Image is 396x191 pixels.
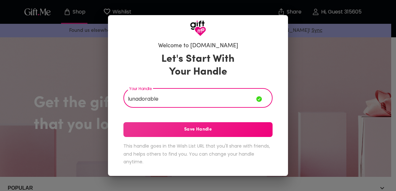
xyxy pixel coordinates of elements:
h3: Let's Start With Your Handle [153,53,243,78]
button: Save Handle [123,122,273,137]
h6: Welcome to [DOMAIN_NAME] [158,42,238,50]
h6: This handle goes in the Wish List URL that you'll share with friends, and helps others to find yo... [123,142,273,166]
img: GiftMe Logo [190,20,206,36]
input: Your Handle [123,90,256,108]
span: Save Handle [123,126,273,133]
